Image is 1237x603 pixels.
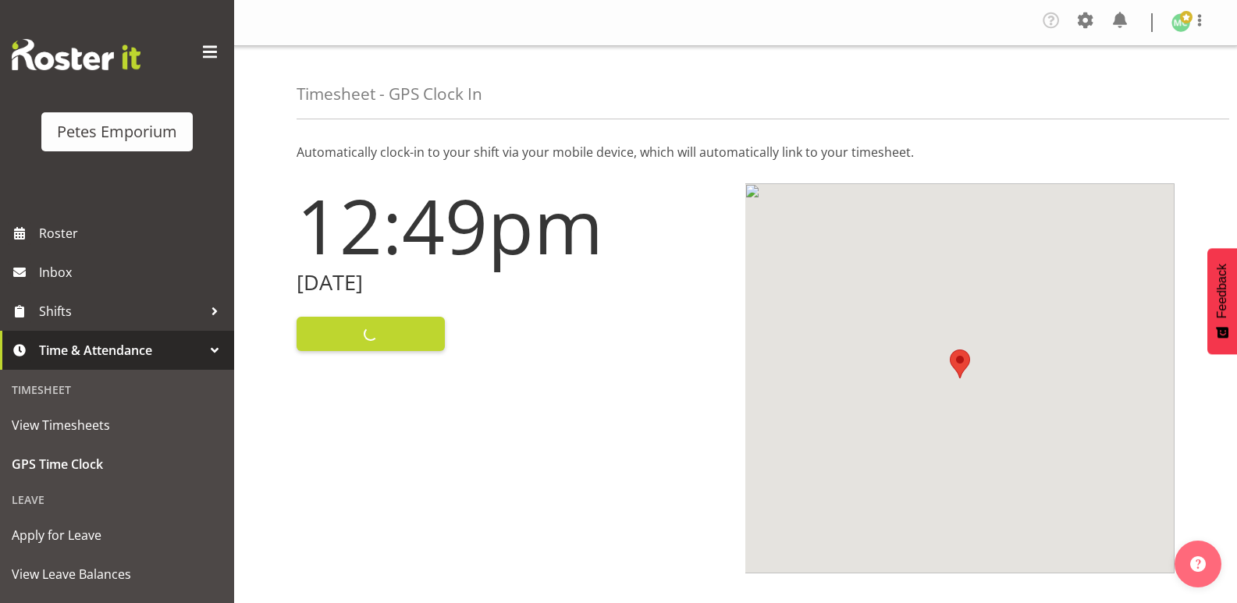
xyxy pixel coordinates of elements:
[1171,13,1190,32] img: melissa-cowen2635.jpg
[12,562,222,586] span: View Leave Balances
[1190,556,1206,572] img: help-xxl-2.png
[12,523,222,547] span: Apply for Leave
[39,339,203,362] span: Time & Attendance
[12,413,222,437] span: View Timesheets
[57,120,177,144] div: Petes Emporium
[4,406,230,445] a: View Timesheets
[297,143,1175,161] p: Automatically clock-in to your shift via your mobile device, which will automatically link to you...
[1215,264,1229,318] span: Feedback
[4,445,230,484] a: GPS Time Clock
[4,374,230,406] div: Timesheet
[1207,248,1237,354] button: Feedback - Show survey
[12,452,222,476] span: GPS Time Clock
[4,484,230,516] div: Leave
[297,85,482,103] h4: Timesheet - GPS Clock In
[12,39,140,70] img: Rosterit website logo
[297,183,727,268] h1: 12:49pm
[297,271,727,295] h2: [DATE]
[4,555,230,594] a: View Leave Balances
[4,516,230,555] a: Apply for Leave
[39,261,226,284] span: Inbox
[39,222,226,245] span: Roster
[39,300,203,323] span: Shifts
